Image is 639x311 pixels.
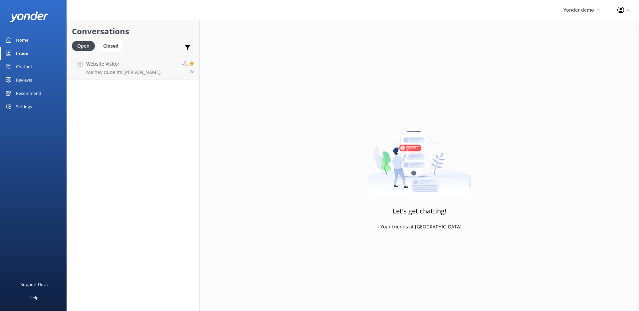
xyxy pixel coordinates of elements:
div: Inbox [16,47,28,60]
a: Website VisitorMe:hey dude its [PERSON_NAME]2d [67,55,199,80]
p: Me: hey dude its [PERSON_NAME] [86,69,161,75]
div: Recommend [16,87,41,100]
div: Closed [98,41,123,51]
h3: Let's get chatting! [393,206,446,216]
div: Open [72,41,95,51]
div: Support Docs [21,278,48,291]
div: Help [29,291,39,304]
img: yonder-white-logo.png [10,11,48,22]
a: Closed [98,42,127,49]
span: Yonder demo [563,7,594,13]
div: Chatbot [16,60,32,73]
a: Open [72,42,98,49]
img: artwork of a man stealing a conversation from at giant smartphone [368,114,471,197]
h2: Conversations [72,25,194,38]
div: Home [16,33,28,47]
p: - Your friends at [GEOGRAPHIC_DATA] [377,223,462,230]
span: Sep 25 2025 04:46pm (UTC -05:00) America/Chicago [190,69,194,75]
div: Reviews [16,73,32,87]
h4: Website Visitor [86,60,161,68]
div: Settings [16,100,32,113]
